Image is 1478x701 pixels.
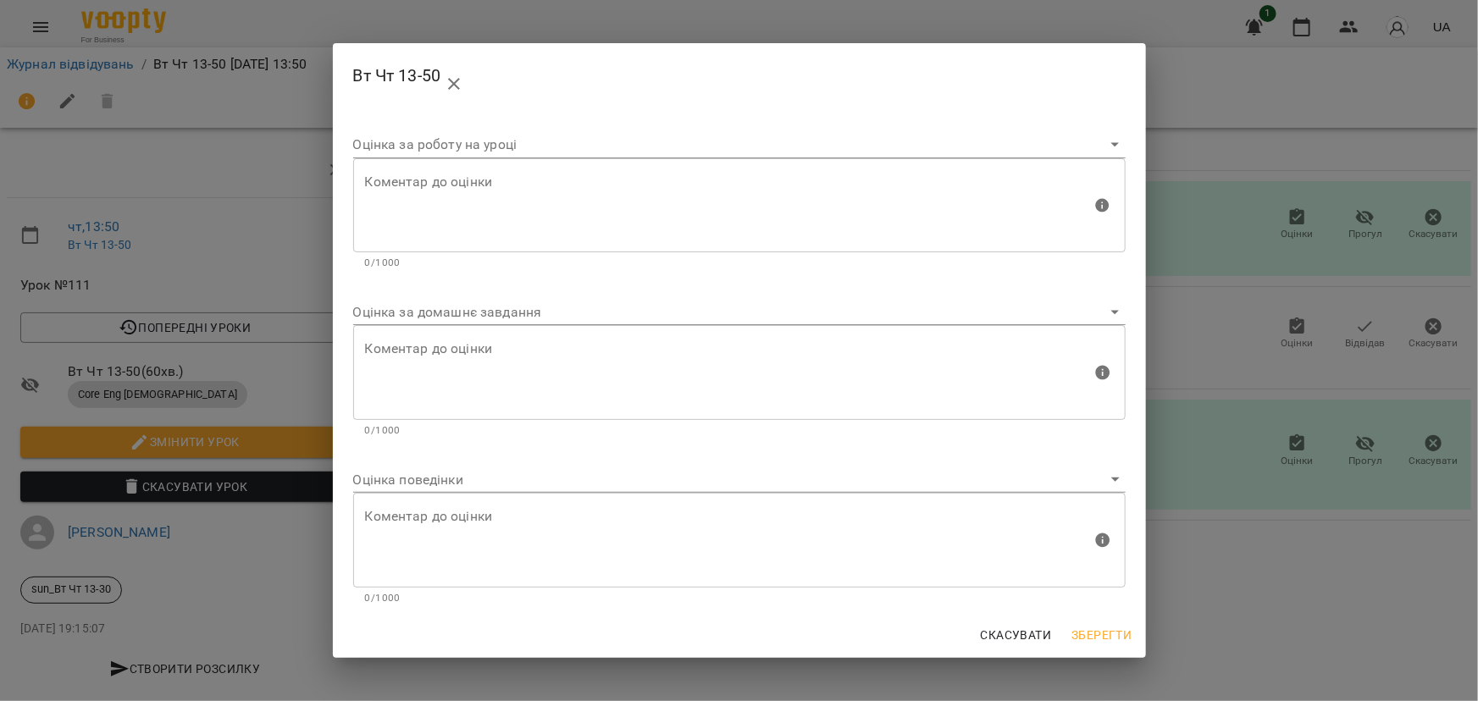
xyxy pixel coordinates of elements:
[1065,620,1138,650] button: Зберегти
[353,325,1126,439] div: Максимальна кількість: 1000 символів
[434,63,474,104] button: close
[353,57,1126,97] h2: Вт Чт 13-50
[353,493,1126,606] div: Максимальна кількість: 1000 символів
[1071,625,1132,645] span: Зберегти
[365,255,1114,272] p: 0/1000
[365,422,1114,439] p: 0/1000
[365,590,1114,607] p: 0/1000
[974,620,1059,650] button: Скасувати
[981,625,1052,645] span: Скасувати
